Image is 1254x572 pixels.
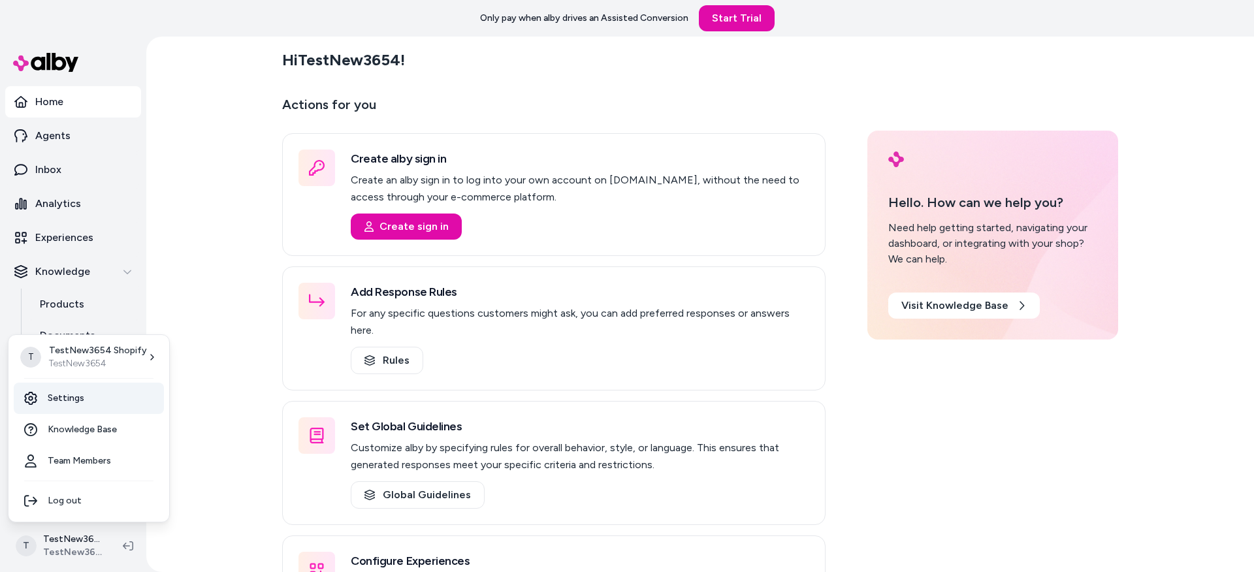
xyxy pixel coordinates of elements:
span: Knowledge Base [48,423,117,436]
p: TestNew3654 [49,357,147,370]
span: T [20,347,41,368]
a: Settings [14,383,164,414]
div: Log out [14,485,164,516]
a: Team Members [14,445,164,477]
p: TestNew3654 Shopify [49,344,147,357]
